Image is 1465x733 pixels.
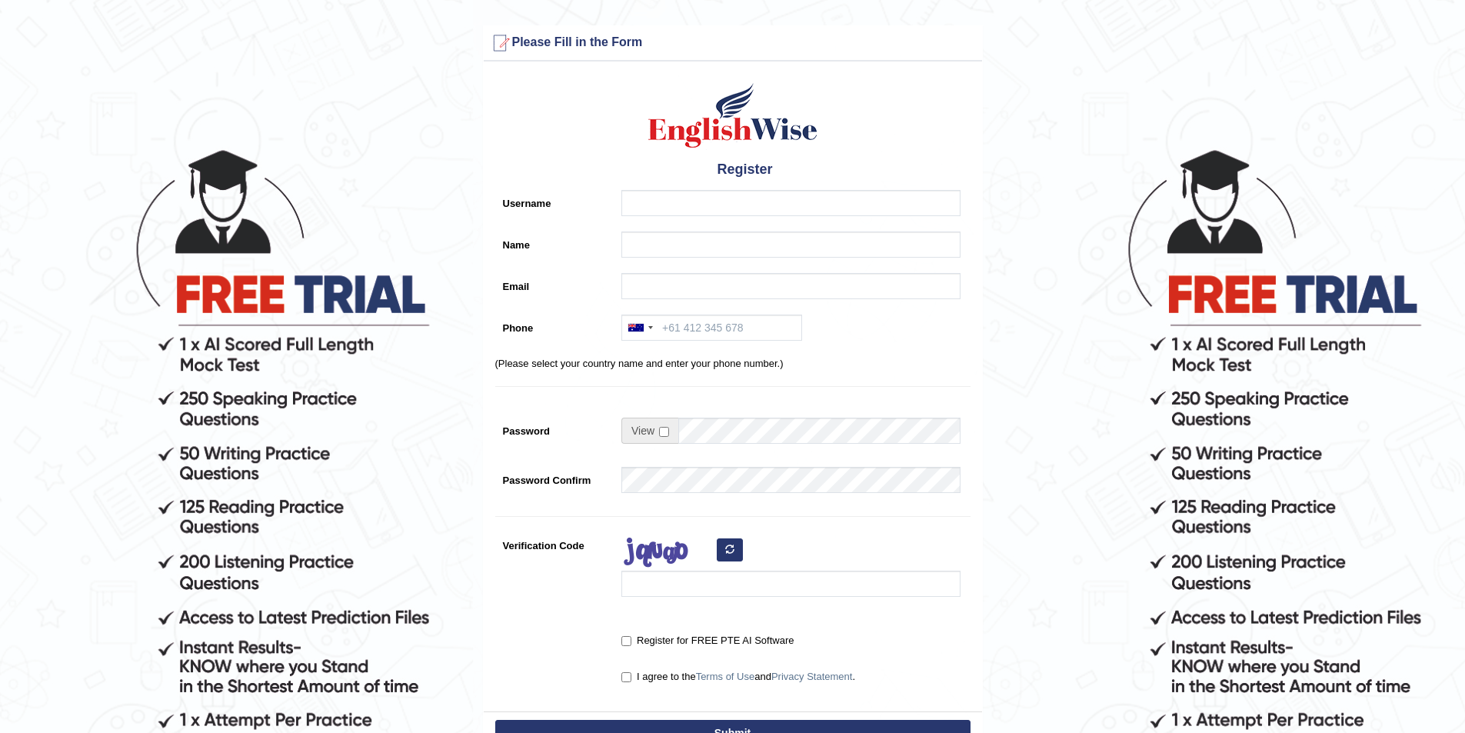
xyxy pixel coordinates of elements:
input: Register for FREE PTE AI Software [621,636,631,646]
h4: Register [495,158,971,182]
a: Privacy Statement [771,671,853,682]
label: Email [495,273,614,294]
div: Australia: +61 [622,315,658,340]
label: Register for FREE PTE AI Software [621,633,794,648]
input: +61 412 345 678 [621,315,802,341]
label: Password Confirm [495,467,614,488]
label: Verification Code [495,532,614,553]
label: Name [495,232,614,252]
h3: Please Fill in the Form [488,31,978,55]
input: I agree to theTerms of UseandPrivacy Statement. [621,672,631,682]
a: Terms of Use [696,671,755,682]
p: (Please select your country name and enter your phone number.) [495,356,971,371]
img: Logo of English Wise create a new account for intelligent practice with AI [645,81,821,150]
input: Show/Hide Password [659,427,669,437]
label: Username [495,190,614,211]
label: Password [495,418,614,438]
label: Phone [495,315,614,335]
label: I agree to the and . [621,669,855,685]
